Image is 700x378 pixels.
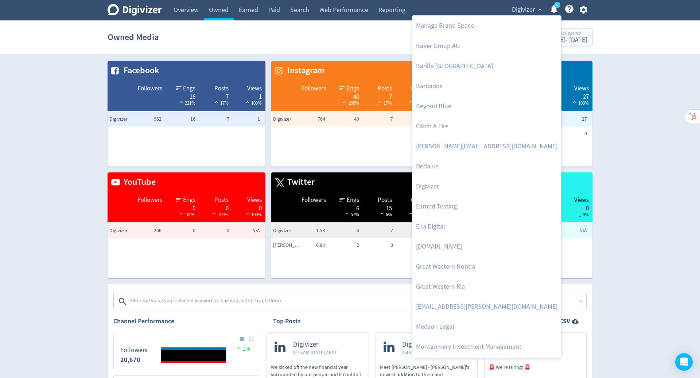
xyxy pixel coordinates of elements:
a: Beyond Blue [412,96,561,116]
a: Manage Brand Space [412,16,561,36]
a: Official Merchandise Store [412,357,561,377]
a: Ella Digital [412,217,561,237]
a: Dedalus [412,156,561,176]
a: Catch A Fire [412,116,561,136]
div: Open Intercom Messenger [675,353,693,371]
a: [DOMAIN_NAME] [412,237,561,257]
a: Baker Group AU [412,36,561,56]
a: Great Western Honda [412,257,561,277]
a: [PERSON_NAME][EMAIL_ADDRESS][DOMAIN_NAME] [412,136,561,156]
a: Digivizer [412,176,561,196]
a: Earned Testing [412,196,561,217]
a: Great Western Kia [412,277,561,297]
a: Medson Legal [412,317,561,337]
a: Montgomery Investment Management [412,337,561,357]
a: Barilla [GEOGRAPHIC_DATA] [412,56,561,76]
a: Barnados [412,76,561,96]
a: [EMAIL_ADDRESS][PERSON_NAME][DOMAIN_NAME] [412,297,561,317]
